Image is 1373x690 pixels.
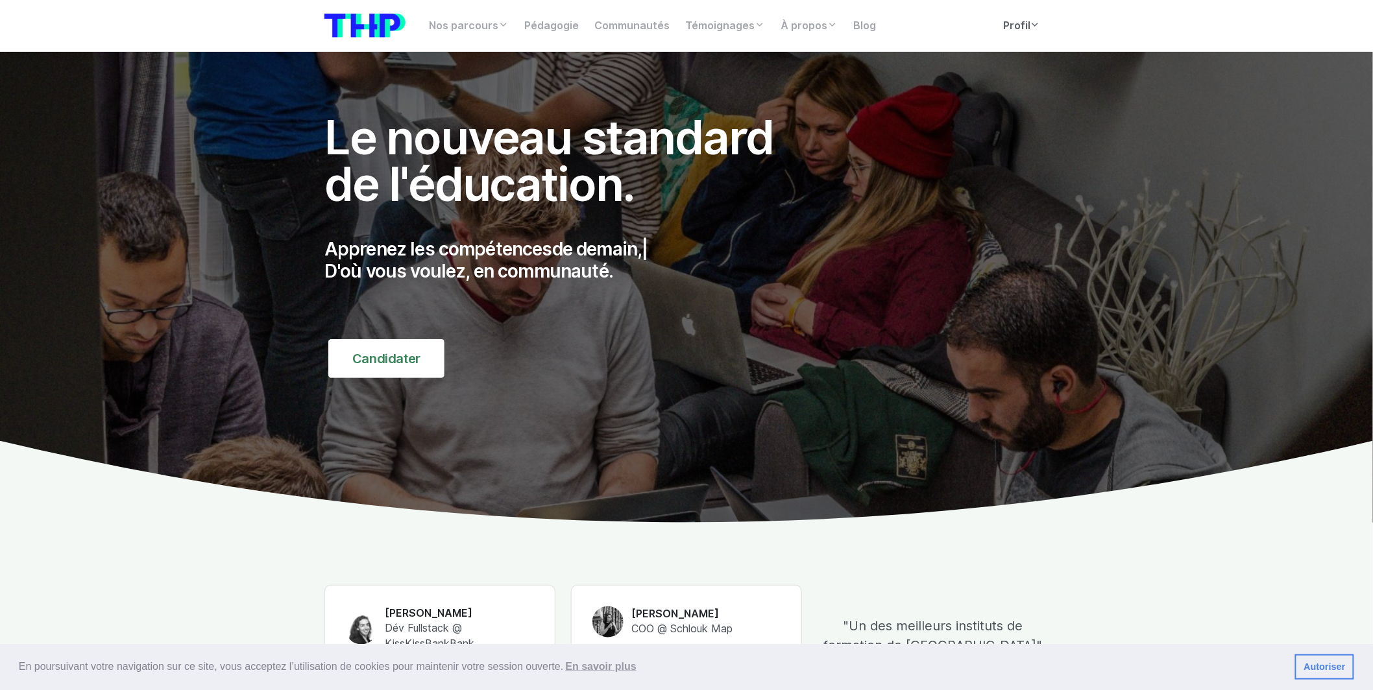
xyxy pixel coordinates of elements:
[587,13,677,39] a: Communautés
[631,607,733,621] h6: [PERSON_NAME]
[324,239,802,282] p: Apprenez les compétences D'où vous voulez, en communauté.
[421,13,516,39] a: Nos parcours
[563,657,638,676] a: learn more about cookies
[773,13,845,39] a: À propos
[995,13,1049,39] a: Profil
[845,13,884,39] a: Blog
[818,616,1049,655] p: "Un des meilleurs instituts de formation de [GEOGRAPHIC_DATA]"
[631,623,733,635] span: COO @ Schlouk Map
[516,13,587,39] a: Pédagogie
[677,13,773,39] a: Témoignages
[19,657,1285,676] span: En poursuivant votre navigation sur ce site, vous acceptez l’utilisation de cookies pour mainteni...
[1295,654,1354,680] a: dismiss cookie message
[642,238,648,260] span: |
[324,114,802,208] h1: Le nouveau standard de l'éducation.
[385,622,474,650] span: Dév Fullstack @ KissKissBankBank
[328,339,444,378] a: Candidater
[324,14,406,38] img: logo
[346,613,377,645] img: Claire
[385,606,534,621] h6: [PERSON_NAME]
[552,238,642,260] span: de demain,
[592,606,624,637] img: Melisande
